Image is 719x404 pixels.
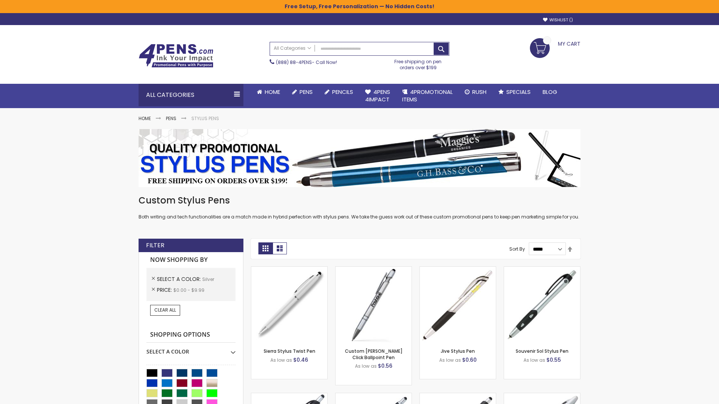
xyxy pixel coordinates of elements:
[504,267,580,343] img: Souvenir Sol Stylus Pen-Silver
[139,195,580,220] div: Both writing and tech functionalities are a match made in hybrid perfection with stylus pens. We ...
[270,357,292,363] span: As low as
[191,115,219,122] strong: Stylus Pens
[270,42,315,55] a: All Categories
[402,88,453,103] span: 4PROMOTIONAL ITEMS
[251,266,327,273] a: Stypen-35-Silver
[146,252,236,268] strong: Now Shopping by
[516,348,568,354] a: Souvenir Sol Stylus Pen
[286,84,319,100] a: Pens
[139,129,580,187] img: Stylus Pens
[173,287,204,293] span: $0.00 - $9.99
[462,356,477,364] span: $0.60
[139,115,151,122] a: Home
[420,393,496,399] a: Souvenir® Emblem Stylus Pen-Silver
[146,241,164,250] strong: Filter
[157,286,173,294] span: Price
[472,88,486,96] span: Rush
[251,84,286,100] a: Home
[293,356,308,364] span: $0.46
[202,276,214,282] span: Silver
[504,266,580,273] a: Souvenir Sol Stylus Pen-Silver
[251,267,327,343] img: Stypen-35-Silver
[441,348,475,354] a: Jive Stylus Pen
[139,44,213,68] img: 4Pens Custom Pens and Promotional Products
[509,246,525,252] label: Sort By
[150,305,180,315] a: Clear All
[543,17,573,23] a: Wishlist
[504,393,580,399] a: Twist Highlighter-Pen Stylus Combo-Silver
[300,88,313,96] span: Pens
[146,343,236,355] div: Select A Color
[139,84,243,106] div: All Categories
[537,84,563,100] a: Blog
[319,84,359,100] a: Pencils
[524,357,545,363] span: As low as
[345,348,403,360] a: Custom [PERSON_NAME] Click Ballpoint Pen
[396,84,459,108] a: 4PROMOTIONALITEMS
[154,307,176,313] span: Clear All
[506,88,531,96] span: Specials
[146,327,236,343] strong: Shopping Options
[439,357,461,363] span: As low as
[459,84,492,100] a: Rush
[139,195,580,206] h1: Custom Stylus Pens
[336,266,412,273] a: Custom Alex II Click Ballpoint Pen-Silver
[332,88,353,96] span: Pencils
[166,115,176,122] a: Pens
[378,362,392,370] span: $0.56
[258,242,273,254] strong: Grid
[336,267,412,343] img: Custom Alex II Click Ballpoint Pen-Silver
[492,84,537,100] a: Specials
[336,393,412,399] a: Epiphany Stylus Pens-Silver
[274,45,311,51] span: All Categories
[387,56,450,71] div: Free shipping on pen orders over $199
[355,363,377,369] span: As low as
[359,84,396,108] a: 4Pens4impact
[420,266,496,273] a: Jive Stylus Pen-Silver
[265,88,280,96] span: Home
[157,275,202,283] span: Select A Color
[276,59,337,65] span: - Call Now!
[420,267,496,343] img: Jive Stylus Pen-Silver
[546,356,561,364] span: $0.55
[251,393,327,399] a: React Stylus Grip Pen-Silver
[365,88,390,103] span: 4Pens 4impact
[264,348,315,354] a: Sierra Stylus Twist Pen
[276,59,312,65] a: (888) 88-4PENS
[543,88,557,96] span: Blog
